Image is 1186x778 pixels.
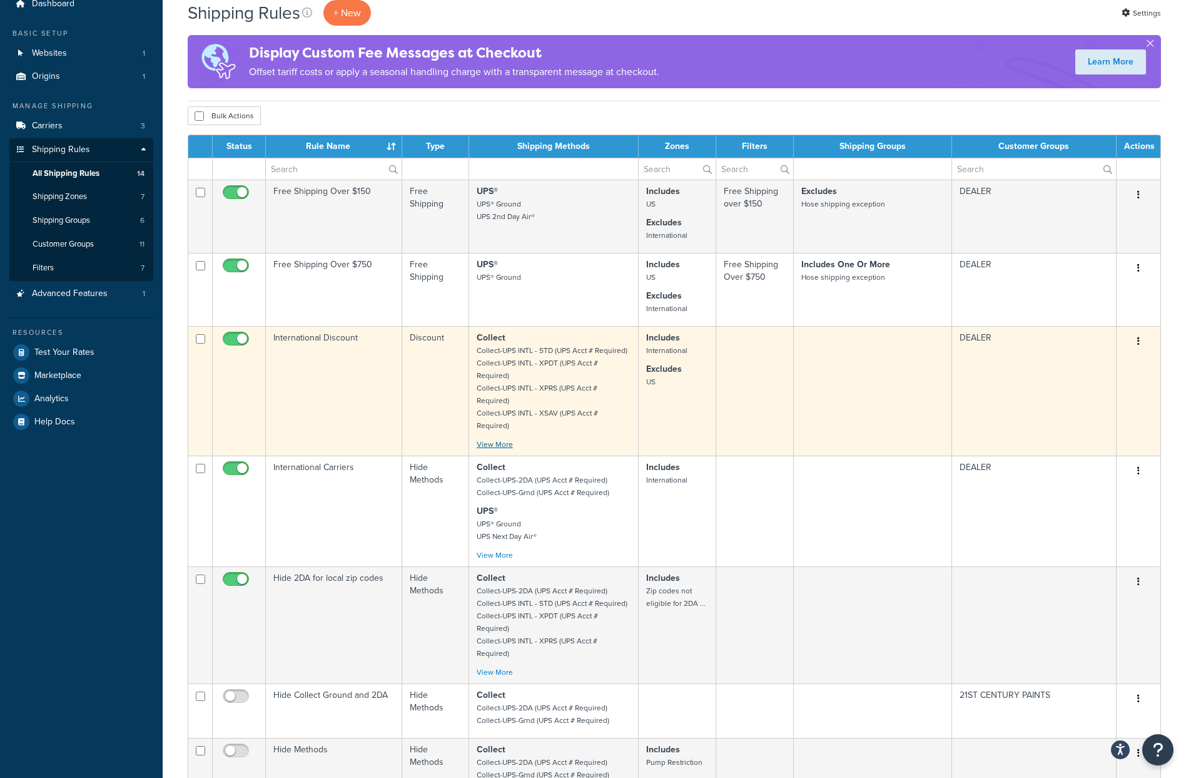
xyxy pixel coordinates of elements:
a: Advanced Features 1 [9,282,153,305]
small: Collect-UPS-2DA (UPS Acct # Required) Collect-UPS-Grnd (UPS Acct # Required) [477,702,609,726]
small: Zip codes not eligible for 2DA ... [646,585,706,609]
a: Settings [1122,4,1161,22]
li: Carriers [9,115,153,138]
th: Shipping Methods [469,135,639,158]
span: Websites [32,48,67,59]
h1: Shipping Rules [188,1,300,25]
button: Open Resource Center [1142,734,1173,765]
span: 14 [137,168,144,179]
a: Websites 1 [9,42,153,65]
strong: UPS® [477,185,498,198]
small: UPS® Ground [477,272,521,283]
td: DEALER [952,326,1117,456]
span: Marketplace [34,371,81,381]
strong: Collect [477,743,505,756]
th: Zones [639,135,716,158]
th: Customer Groups [952,135,1117,158]
td: Free Shipping [402,253,469,326]
span: 7 [141,263,144,274]
li: Shipping Rules [9,138,153,281]
td: Hide Methods [402,566,469,683]
img: duties-banner-06bc72dcb5fe05cb3f9472aba00be2ae8eb53ab6f0d8bb03d382ba314ac3c341.png [188,35,249,88]
li: Origins [9,65,153,88]
small: Hose shipping exception [801,198,885,210]
a: Shipping Groups 6 [9,209,153,232]
span: Customer Groups [33,239,94,250]
td: DEALER [952,456,1117,566]
strong: Collect [477,688,505,702]
span: 7 [141,192,144,202]
a: Test Your Rates [9,341,153,364]
span: 1 [143,48,145,59]
strong: UPS® [477,504,498,518]
li: Customer Groups [9,233,153,256]
span: Shipping Rules [32,145,90,155]
small: US [646,198,656,210]
span: Shipping Zones [33,192,87,202]
strong: Collect [477,461,505,474]
th: Shipping Groups [794,135,952,158]
td: Free Shipping [402,180,469,253]
a: Shipping Rules [9,138,153,161]
small: International [646,230,687,241]
td: DEALER [952,253,1117,326]
td: Free Shipping Over $150 [266,180,402,253]
a: Analytics [9,387,153,410]
span: 1 [143,289,145,299]
small: Collect-UPS-2DA (UPS Acct # Required) Collect-UPS-Grnd (UPS Acct # Required) [477,474,609,498]
a: Customer Groups 11 [9,233,153,256]
small: International [646,303,687,314]
strong: Excludes [646,216,682,229]
td: International Carriers [266,456,402,566]
li: Marketplace [9,364,153,387]
td: Free Shipping over $150 [716,180,794,253]
a: Origins 1 [9,65,153,88]
small: International [646,474,687,486]
small: Hose shipping exception [801,272,885,283]
span: 1 [143,71,145,82]
strong: Collect [477,331,505,344]
li: Filters [9,257,153,280]
span: Filters [33,263,54,274]
button: Bulk Actions [188,106,261,125]
strong: Excludes [801,185,837,198]
span: 6 [140,215,144,226]
a: View More [477,667,513,678]
small: Collect-UPS-2DA (UPS Acct # Required) Collect-UPS INTL - STD (UPS Acct # Required) Collect-UPS IN... [477,585,627,659]
strong: UPS® [477,258,498,271]
h4: Display Custom Fee Messages at Checkout [249,43,659,63]
strong: Includes [646,743,680,756]
a: Filters 7 [9,257,153,280]
strong: Includes One Or More [801,258,890,271]
strong: Includes [646,185,680,198]
td: Free Shipping Over $750 [266,253,402,326]
span: Shipping Groups [33,215,90,226]
a: Learn More [1075,49,1146,74]
th: Rule Name : activate to sort column ascending [266,135,402,158]
span: Carriers [32,121,63,131]
span: 3 [141,121,145,131]
small: Pump Restriction [646,757,702,768]
input: Search [639,158,716,180]
input: Search [266,158,402,180]
span: Help Docs [34,417,75,427]
td: Hide Methods [402,456,469,566]
small: International [646,345,687,356]
p: Offset tariff costs or apply a seasonal handling charge with a transparent message at checkout. [249,63,659,81]
strong: Collect [477,571,505,585]
li: Shipping Zones [9,185,153,208]
span: Origins [32,71,60,82]
small: Collect-UPS INTL - STD (UPS Acct # Required) Collect-UPS INTL - XPDT (UPS Acct # Required) Collec... [477,345,627,431]
a: Shipping Zones 7 [9,185,153,208]
div: Manage Shipping [9,101,153,111]
a: Help Docs [9,411,153,433]
strong: Excludes [646,362,682,376]
span: All Shipping Rules [33,168,99,179]
td: DEALER [952,180,1117,253]
span: Test Your Rates [34,347,94,358]
strong: Includes [646,331,680,344]
td: 21ST CENTURY PAINTS [952,683,1117,738]
a: All Shipping Rules 14 [9,162,153,185]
